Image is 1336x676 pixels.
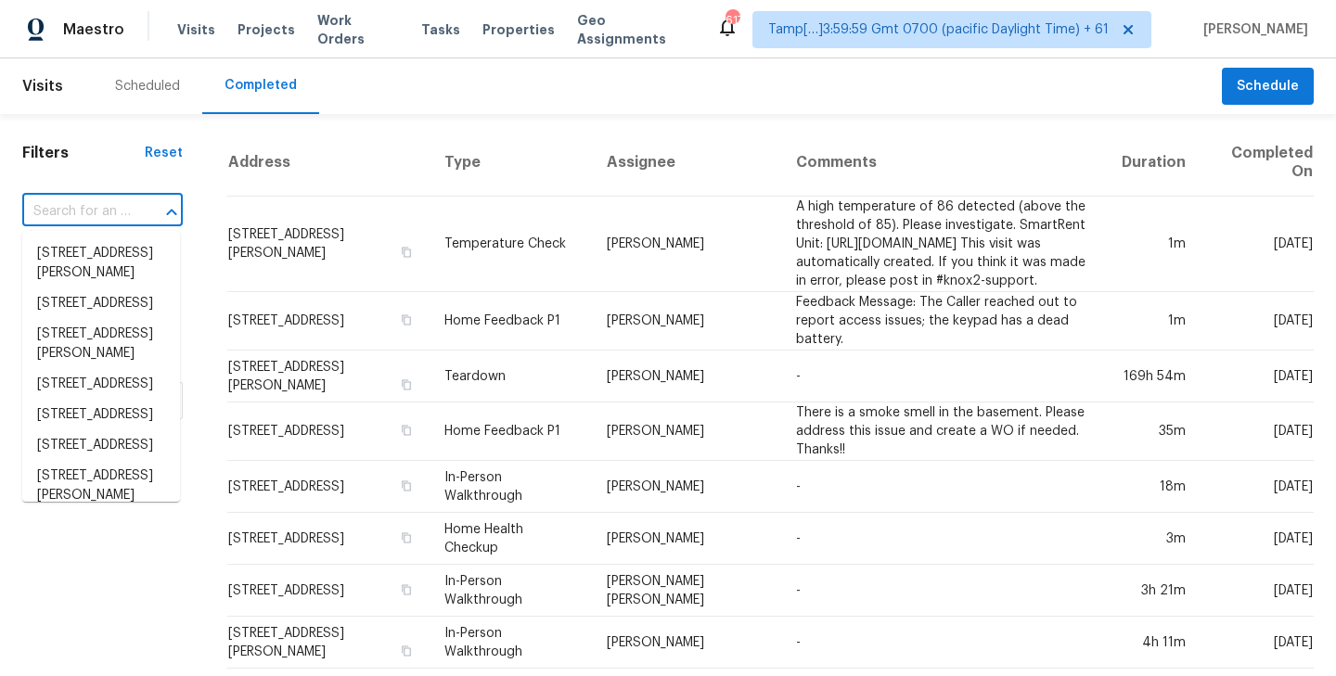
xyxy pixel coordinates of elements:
[781,197,1107,292] td: A high temperature of 86 detected (above the threshold of 85). Please investigate. SmartRent Unit...
[430,129,593,197] th: Type
[1201,513,1314,565] td: [DATE]
[1201,197,1314,292] td: [DATE]
[592,351,781,402] td: [PERSON_NAME]
[22,369,180,400] li: [STREET_ADDRESS]
[430,461,593,513] td: In-Person Walkthrough
[1107,513,1201,565] td: 3m
[317,11,399,48] span: Work Orders
[22,198,131,226] input: Search for an address...
[22,144,145,162] h1: Filters
[781,292,1107,351] td: Feedback Message: The Caller reached out to report access issues; the keypad has a dead battery.
[398,581,415,598] button: Copy Address
[1107,351,1201,402] td: 169h 54m
[398,478,415,494] button: Copy Address
[227,513,430,565] td: [STREET_ADDRESS]
[726,11,739,30] div: 617
[430,565,593,617] td: In-Person Walkthrough
[398,376,415,393] button: Copy Address
[1222,68,1314,106] button: Schedule
[398,312,415,328] button: Copy Address
[430,402,593,461] td: Home Feedback P1
[1107,197,1201,292] td: 1m
[1201,461,1314,513] td: [DATE]
[781,513,1107,565] td: -
[22,66,63,107] span: Visits
[227,402,430,461] td: [STREET_ADDRESS]
[781,461,1107,513] td: -
[227,197,430,292] td: [STREET_ADDRESS][PERSON_NAME]
[22,288,180,319] li: [STREET_ADDRESS]
[781,565,1107,617] td: -
[768,20,1109,39] span: Tamp[…]3:59:59 Gmt 0700 (pacific Daylight Time) + 61
[398,529,415,546] button: Copy Address
[1107,565,1201,617] td: 3h 21m
[430,617,593,669] td: In-Person Walkthrough
[1201,565,1314,617] td: [DATE]
[1201,292,1314,351] td: [DATE]
[781,617,1107,669] td: -
[1201,351,1314,402] td: [DATE]
[1196,20,1308,39] span: [PERSON_NAME]
[1107,617,1201,669] td: 4h 11m
[398,643,415,659] button: Copy Address
[398,244,415,261] button: Copy Address
[781,129,1107,197] th: Comments
[430,292,593,351] td: Home Feedback P1
[592,197,781,292] td: [PERSON_NAME]
[592,617,781,669] td: [PERSON_NAME]
[592,129,781,197] th: Assignee
[577,11,694,48] span: Geo Assignments
[592,513,781,565] td: [PERSON_NAME]
[227,565,430,617] td: [STREET_ADDRESS]
[159,199,185,225] button: Close
[1201,129,1314,197] th: Completed On
[592,565,781,617] td: [PERSON_NAME] [PERSON_NAME]
[1107,292,1201,351] td: 1m
[22,400,180,430] li: [STREET_ADDRESS]
[63,20,124,39] span: Maestro
[22,238,180,288] li: [STREET_ADDRESS][PERSON_NAME]
[225,76,297,95] div: Completed
[1201,402,1314,461] td: [DATE]
[592,461,781,513] td: [PERSON_NAME]
[177,20,215,39] span: Visits
[430,513,593,565] td: Home Health Checkup
[430,197,593,292] td: Temperature Check
[227,129,430,197] th: Address
[781,351,1107,402] td: -
[781,402,1107,461] td: There is a smoke smell in the basement. Please address this issue and create a WO if needed. Than...
[430,351,593,402] td: Teardown
[22,430,180,461] li: [STREET_ADDRESS]
[227,617,430,669] td: [STREET_ADDRESS][PERSON_NAME]
[1201,617,1314,669] td: [DATE]
[1107,461,1201,513] td: 18m
[145,144,183,162] div: Reset
[115,77,180,96] div: Scheduled
[421,23,460,36] span: Tasks
[1107,129,1201,197] th: Duration
[22,319,180,369] li: [STREET_ADDRESS][PERSON_NAME]
[238,20,295,39] span: Projects
[227,292,430,351] td: [STREET_ADDRESS]
[22,461,180,511] li: [STREET_ADDRESS][PERSON_NAME]
[227,351,430,402] td: [STREET_ADDRESS][PERSON_NAME]
[592,402,781,461] td: [PERSON_NAME]
[482,20,555,39] span: Properties
[398,422,415,439] button: Copy Address
[592,292,781,351] td: [PERSON_NAME]
[227,461,430,513] td: [STREET_ADDRESS]
[1107,402,1201,461] td: 35m
[1237,75,1299,98] span: Schedule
